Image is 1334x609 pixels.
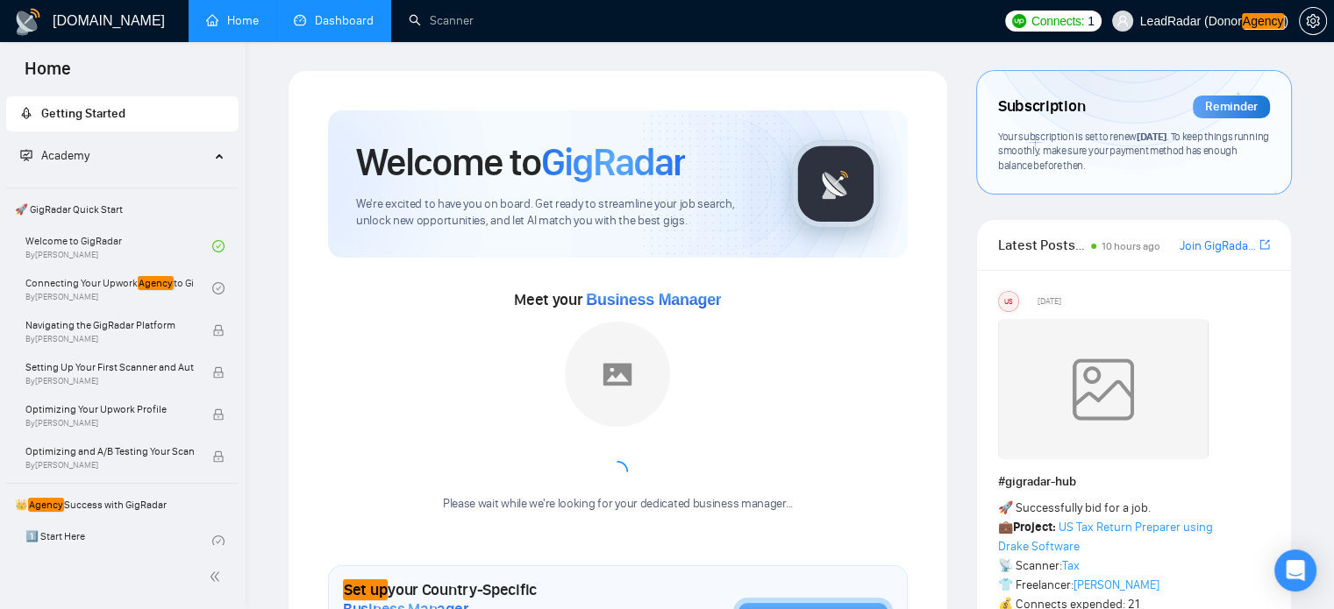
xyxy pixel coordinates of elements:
span: setting [1300,14,1326,28]
span: 10 hours ago [1102,240,1160,252]
div: Please wait while we're looking for your dedicated business manager... [432,496,803,513]
span: check-circle [212,240,225,252]
img: placeholder.png [565,322,670,427]
em: Agency [1242,13,1285,29]
h1: Welcome to [356,138,685,186]
span: [DATE] [1137,130,1166,143]
span: Setting Up Your First Scanner and Auto-Bidder [25,358,194,376]
span: 👑 Success with GigRadar [8,487,237,522]
a: US Tax Return Preparer using Drake Software [998,520,1213,554]
span: check-circle [212,535,225,548]
span: Business Manager [586,291,721,308]
img: logo [14,8,42,36]
img: gigradar-logo.png [792,140,880,228]
span: loading [603,457,632,486]
a: dashboardDashboard [294,13,374,28]
span: 1 [1088,11,1095,31]
div: US [999,292,1018,311]
span: Optimizing Your Upwork Profile [25,400,194,418]
a: searchScanner [409,13,474,28]
strong: Project: [1013,520,1056,535]
a: Join GigRadar Slack Community [1180,237,1256,256]
span: We're excited to have you on board. Get ready to streamline your job search, unlock new opportuni... [356,196,764,230]
em: Set up [343,579,388,600]
span: Connects: [1031,11,1084,31]
span: 🚀 GigRadar Quick Start [8,192,237,227]
img: weqQh+iSagEgQAAAABJRU5ErkJggg== [998,319,1209,459]
span: By [PERSON_NAME] [25,418,194,428]
li: Getting Started [6,96,239,131]
a: Connecting Your UpworkAgencyto GigRadarBy[PERSON_NAME] [25,269,212,308]
a: Welcome to GigRadarBy[PERSON_NAME] [25,227,212,266]
div: Reminder [1193,96,1270,118]
span: Optimizing and A/B Testing Your Scanner for Better Results [25,443,194,460]
button: setting [1299,7,1327,35]
span: rocket [20,107,32,119]
a: Tax [1062,558,1080,573]
a: [PERSON_NAME] [1074,577,1159,592]
h1: # gigradar-hub [998,472,1270,492]
span: LeadRadar (Donor ) [1140,15,1288,27]
span: Your subscription is set to renew . To keep things running smoothly, make sure your payment metho... [998,130,1269,172]
span: Academy [20,148,89,163]
span: lock [212,324,225,336]
span: Navigating the GigRadar Platform [25,316,194,334]
span: By [PERSON_NAME] [25,334,194,344]
a: homeHome [206,13,259,28]
span: export [1259,237,1270,251]
span: Latest Posts from the GigRadar Community [998,234,1086,256]
span: double-left [209,568,226,585]
span: By [PERSON_NAME] [25,460,194,471]
span: Academy [41,148,89,163]
div: Open Intercom Messenger [1274,549,1316,591]
a: export [1259,237,1270,253]
span: Meet your [514,290,721,309]
span: GigRadar [541,138,685,186]
span: Getting Started [41,106,125,121]
img: upwork-logo.png [1012,14,1026,28]
span: Home [11,56,85,93]
span: fund-projection-screen [20,149,32,161]
span: lock [212,366,225,379]
em: Agency [28,498,64,512]
span: [DATE] [1038,294,1061,309]
a: 1️⃣ Start Here [25,522,212,561]
span: By [PERSON_NAME] [25,376,194,386]
a: setting [1299,14,1327,28]
span: lock [212,450,225,463]
span: lock [212,408,225,421]
span: Subscription [998,92,1085,122]
span: check-circle [212,282,225,294]
span: user [1116,15,1129,27]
